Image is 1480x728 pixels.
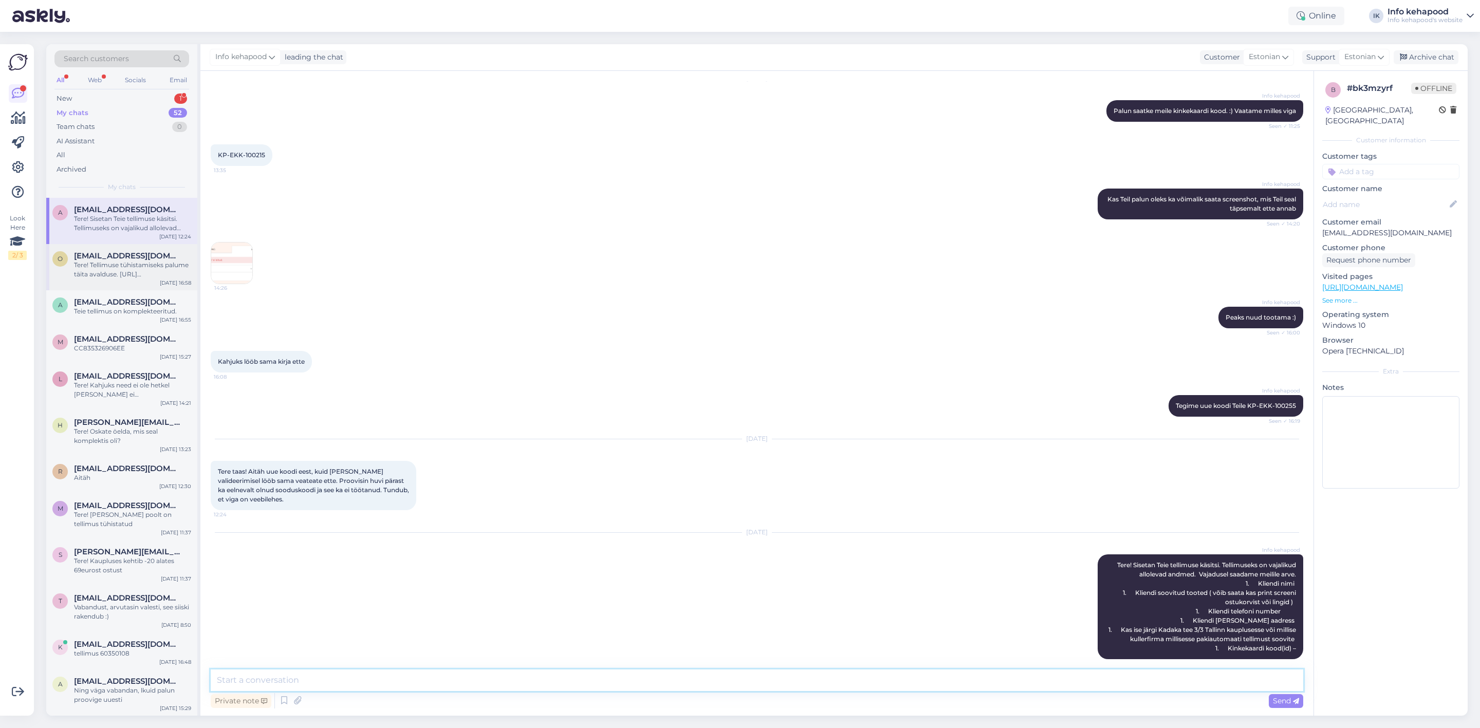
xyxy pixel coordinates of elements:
span: Seen ✓ 14:20 [1262,220,1300,228]
span: Estonian [1249,51,1280,63]
div: tellimus 60350108 [74,649,191,658]
span: Kahjuks lööb sama kirja ette [218,358,305,365]
span: o [58,255,63,263]
span: Info kehapood [1262,92,1300,100]
div: All [57,150,65,160]
div: Teie tellimus on komplekteeritud. [74,307,191,316]
span: helina.evert@mail.ee [74,418,181,427]
span: My chats [108,182,136,192]
div: Email [168,73,189,87]
div: Request phone number [1322,253,1415,267]
div: 1 [174,94,187,104]
span: sandra.sall@mail.ee [74,547,181,556]
span: a [58,680,63,688]
div: [DATE] 16:55 [160,316,191,324]
p: Customer phone [1322,242,1459,253]
div: Look Here [8,214,27,260]
p: Notes [1322,382,1459,393]
span: 11:18 [1262,660,1300,667]
div: [DATE] 16:58 [160,279,191,287]
div: Online [1288,7,1344,25]
span: 13:35 [214,166,252,174]
span: tiina.kiik@gmail.com [74,593,181,603]
a: [URL][DOMAIN_NAME] [1322,283,1403,292]
div: Info kehapood's website [1387,16,1463,24]
p: Customer name [1322,183,1459,194]
div: All [54,73,66,87]
div: [DATE] 11:37 [161,529,191,536]
div: Tere! Kaupluses kehtib -20 alates 69eurost ostust [74,556,191,575]
div: leading the chat [281,52,343,63]
p: Opera [TECHNICAL_ID] [1322,346,1459,357]
span: Palun saatke meile kinkekaardi kood. :) Vaatame milles viga [1114,107,1296,115]
span: l [59,375,62,383]
div: Ning väga vabandan, lkuid palun proovige uuesti [74,686,191,704]
div: My chats [57,108,88,118]
span: raili.saarmas@gmail.com [74,464,181,473]
div: [DATE] 8:50 [161,621,191,629]
span: Tegime uue koodi Teile KP-EKK-100255 [1176,402,1296,409]
div: Private note [211,694,271,708]
div: Customer [1200,52,1240,63]
div: Tere! Kahjuks need ei ole hetkel [PERSON_NAME] ei [PERSON_NAME], kas on veel tulemas [74,381,191,399]
p: Customer email [1322,217,1459,228]
span: 14:26 [214,284,253,292]
span: 12:24 [214,511,252,518]
span: oksana_07@ro.ru [74,251,181,260]
div: New [57,94,72,104]
p: Customer tags [1322,151,1459,162]
div: 2 / 3 [8,251,27,260]
div: [DATE] [211,434,1303,443]
div: [DATE] 12:24 [159,233,191,240]
a: Info kehapoodInfo kehapood's website [1387,8,1474,24]
div: Team chats [57,122,95,132]
div: [DATE] 15:27 [160,353,191,361]
input: Add name [1323,199,1448,210]
span: Estonian [1344,51,1376,63]
div: Customer information [1322,136,1459,145]
span: maryh@hot.ee [74,501,181,510]
div: Archive chat [1394,50,1458,64]
p: Visited pages [1322,271,1459,282]
span: Info kehapood [215,51,267,63]
span: r [58,468,63,475]
span: muahannalattik@gmail.com [74,334,181,344]
span: Info kehapood [1262,387,1300,395]
p: [EMAIL_ADDRESS][DOMAIN_NAME] [1322,228,1459,238]
div: Tere! Tellimuse tühistamiseks palume täita avalduse. [URL][DOMAIN_NAME] [74,260,191,279]
div: Tere! [PERSON_NAME] poolt on tellimus tühistatud [74,510,191,529]
div: IK [1369,9,1383,23]
span: 16:08 [214,373,252,381]
div: [DATE] 13:23 [160,445,191,453]
div: Archived [57,164,86,175]
span: arinakene7@gmail.com [74,297,181,307]
span: annelimusto@gmail.com [74,677,181,686]
input: Add a tag [1322,164,1459,179]
div: Aitäh [74,473,191,482]
div: Vabandust, arvutasin valesti, see siiski rakendub :) [74,603,191,621]
span: Send [1273,696,1299,705]
span: Info kehapood [1262,180,1300,188]
div: [DATE] 12:30 [159,482,191,490]
span: katrinolesk@gmail.com [74,640,181,649]
span: Seen ✓ 11:25 [1262,122,1300,130]
span: Offline [1411,83,1456,94]
div: 52 [169,108,187,118]
span: m [58,505,63,512]
div: Tere! Oskate öelda, mis seal komplektis oli? [74,427,191,445]
div: AI Assistant [57,136,95,146]
div: Socials [123,73,148,87]
span: Kas Teil palun oleks ka võimalik saata screenshot, mis Teil seal täpsemalt ette annab [1107,195,1298,212]
p: See more ... [1322,296,1459,305]
p: Windows 10 [1322,320,1459,331]
div: Info kehapood [1387,8,1463,16]
img: Askly Logo [8,52,28,72]
img: Attachment [211,242,252,284]
span: Tere! Sisetan Teie tellimuse käsitsi. Tellimuseks on vajalikud allolevad andmed. Vajadusel saadam... [1108,561,1298,652]
span: Peaks nuud tootama :) [1226,313,1296,321]
span: Seen ✓ 16:19 [1262,417,1300,425]
div: 0 [172,122,187,132]
span: m [58,338,63,346]
div: [GEOGRAPHIC_DATA], [GEOGRAPHIC_DATA] [1325,105,1439,126]
span: Seen ✓ 16:00 [1262,329,1300,337]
